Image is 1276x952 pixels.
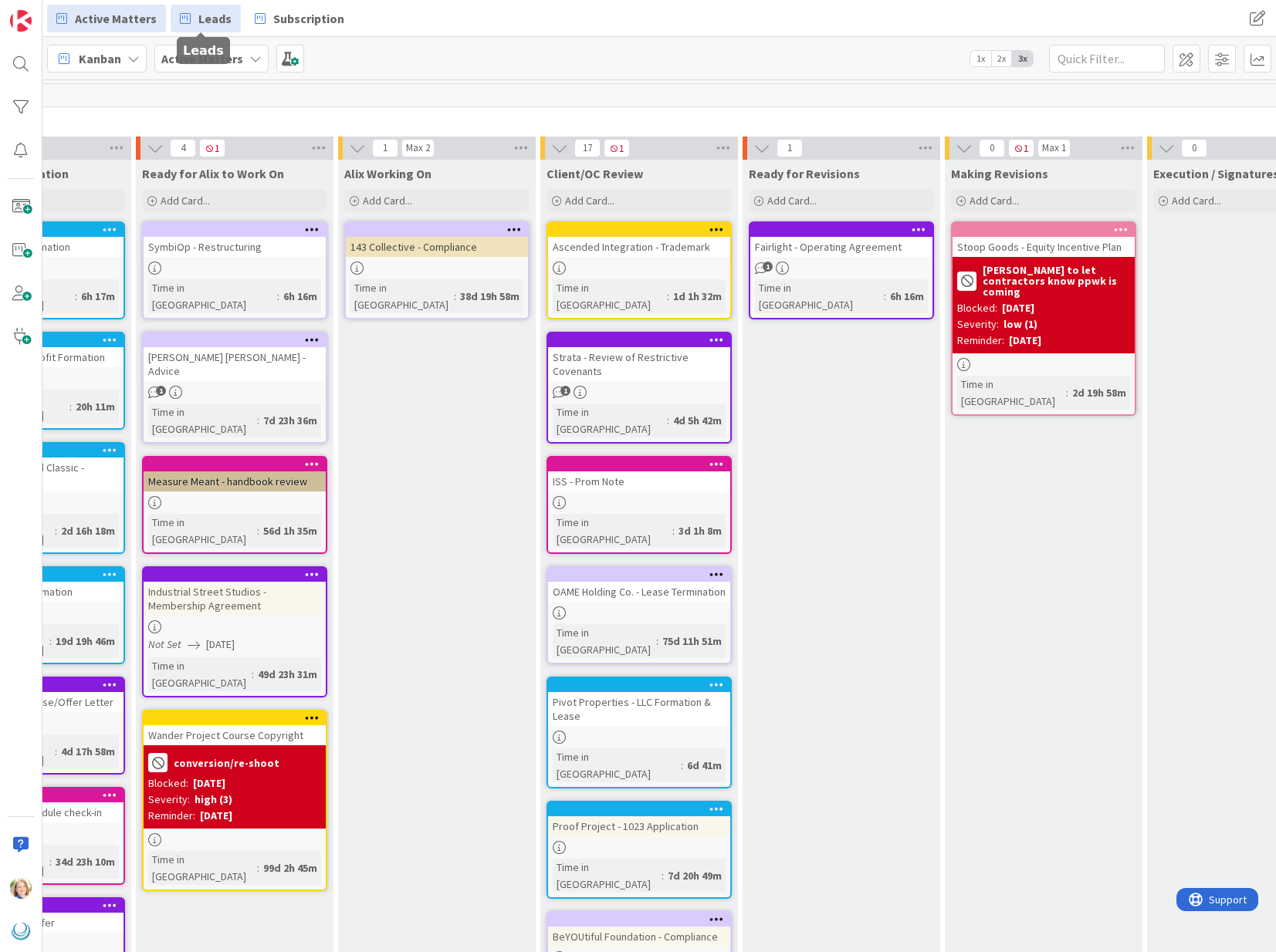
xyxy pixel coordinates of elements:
[548,457,730,491] div: ISS - Prom Note
[547,801,732,899] a: Proof Project - 1023 ApplicationTime in [GEOGRAPHIC_DATA]:7d 20h 49m
[1066,384,1068,401] span: :
[52,853,119,870] div: 34d 23h 10m
[553,514,672,548] div: Time in [GEOGRAPHIC_DATA]
[884,288,886,305] span: :
[1009,333,1041,349] div: [DATE]
[257,859,259,876] span: :
[749,221,934,319] a: Fairlight - Operating AgreementTime in [GEOGRAPHIC_DATA]:6h 16m
[1042,144,1066,152] div: Max 1
[142,166,284,181] span: Ready for Alix to Work On
[77,288,119,305] div: 6h 17m
[193,775,225,792] div: [DATE]
[548,678,730,726] div: Pivot Properties - LLC Formation & Lease
[456,288,523,305] div: 38d 19h 58m
[970,51,991,66] span: 1x
[144,471,326,491] div: Measure Meant - handbook review
[344,166,432,181] span: Alix Working On
[49,853,52,870] span: :
[560,386,570,396] span: 1
[1008,139,1034,157] span: 1
[142,710,327,891] a: Wander Project Course Copyrightconversion/re-shootBlocked:[DATE]Severity:high (3)Reminder:[DATE]T...
[951,166,1048,181] span: Making Revisions
[199,139,225,157] span: 1
[1068,384,1130,401] div: 2d 19h 58m
[75,288,77,305] span: :
[763,262,773,272] span: 1
[183,43,224,58] h5: Leads
[144,568,326,616] div: Industrial Street Studios - Membership Agreement
[548,568,730,602] div: OAME Holding Co. - Lease Termination
[750,237,932,257] div: Fairlight - Operating Agreement
[750,223,932,257] div: Fairlight - Operating Agreement
[767,194,817,208] span: Add Card...
[363,194,412,208] span: Add Card...
[548,802,730,836] div: Proof Project - 1023 Application
[277,288,279,305] span: :
[957,300,997,316] div: Blocked:
[273,9,344,28] span: Subscription
[983,265,1130,297] b: [PERSON_NAME] to let contractors know ppwk is coming
[953,237,1135,257] div: Stoop Goods - Equity Incentive Plan
[1012,51,1033,66] span: 3x
[174,758,279,768] b: conversion/re-shoot
[604,139,630,157] span: 1
[79,49,121,68] span: Kanban
[198,9,232,28] span: Leads
[547,677,732,788] a: Pivot Properties - LLC Formation & LeaseTime in [GEOGRAPHIC_DATA]:6d 41m
[144,237,326,257] div: SymbiOp - Restructuring
[957,376,1066,410] div: Time in [GEOGRAPHIC_DATA]
[553,859,662,893] div: Time in [GEOGRAPHIC_DATA]
[547,221,732,319] a: Ascended Integration - TrademarkTime in [GEOGRAPHIC_DATA]:1d 1h 32m
[206,636,235,653] span: [DATE]
[10,10,32,32] img: Visit kanbanzone.com
[675,522,726,539] div: 3d 1h 8m
[755,279,884,313] div: Time in [GEOGRAPHIC_DATA]
[344,221,530,319] a: 143 Collective - ComplianceTime in [GEOGRAPHIC_DATA]:38d 19h 58m
[148,637,181,651] i: Not Set
[195,792,232,808] div: high (3)
[148,279,277,313] div: Time in [GEOGRAPHIC_DATA]
[142,221,327,319] a: SymbiOp - RestructuringTime in [GEOGRAPHIC_DATA]:6h 16m
[548,927,730,947] div: BeYOUtiful Foundation - Compliance
[75,9,157,28] span: Active Matters
[259,412,321,429] div: 7d 23h 36m
[148,514,257,548] div: Time in [GEOGRAPHIC_DATA]
[144,333,326,381] div: [PERSON_NAME] [PERSON_NAME] - Advice
[144,457,326,491] div: Measure Meant - handbook review
[991,51,1012,66] span: 2x
[553,748,681,782] div: Time in [GEOGRAPHIC_DATA]
[144,711,326,745] div: Wander Project Course Copyright
[548,223,730,257] div: Ascended Integration - Trademark
[148,851,257,885] div: Time in [GEOGRAPHIC_DATA]
[259,859,321,876] div: 99d 2h 45m
[547,456,732,554] a: ISS - Prom NoteTime in [GEOGRAPHIC_DATA]:3d 1h 8m
[57,743,119,760] div: 4d 17h 58m
[346,223,528,257] div: 143 Collective - Compliance
[664,867,726,884] div: 7d 20h 49m
[553,403,667,437] div: Time in [GEOGRAPHIC_DATA]
[144,223,326,257] div: SymbiOp - Restructuring
[667,288,669,305] span: :
[171,5,241,32] a: Leads
[886,288,928,305] div: 6h 16m
[32,2,70,21] span: Support
[957,316,999,333] div: Severity:
[1172,194,1221,208] span: Add Card...
[148,792,190,808] div: Severity:
[148,657,252,691] div: Time in [GEOGRAPHIC_DATA]
[669,288,726,305] div: 1d 1h 32m
[548,333,730,381] div: Strata - Review of Restrictive Covenants
[10,877,32,899] img: AD
[454,288,456,305] span: :
[156,386,166,396] span: 1
[144,347,326,381] div: [PERSON_NAME] [PERSON_NAME] - Advice
[547,566,732,664] a: OAME Holding Co. - Lease TerminationTime in [GEOGRAPHIC_DATA]:75d 11h 51m
[57,522,119,539] div: 2d 16h 18m
[55,522,57,539] span: :
[350,279,454,313] div: Time in [GEOGRAPHIC_DATA]
[547,166,643,181] span: Client/OC Review
[170,139,196,157] span: 4
[979,139,1005,157] span: 0
[548,237,730,257] div: Ascended Integration - Trademark
[346,237,528,257] div: 143 Collective - Compliance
